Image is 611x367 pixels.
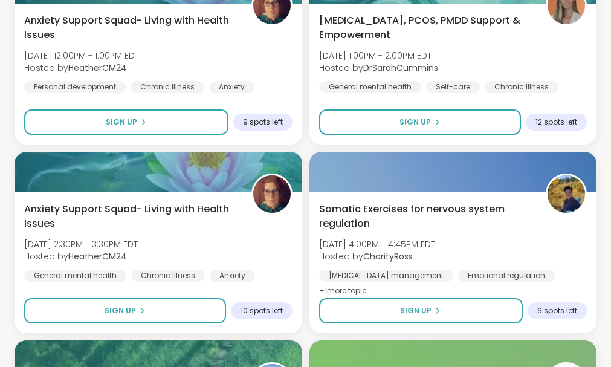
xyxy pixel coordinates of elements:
[537,306,577,316] span: 6 spots left
[24,238,138,250] span: [DATE] 2:30PM - 3:30PM EDT
[319,109,522,135] button: Sign Up
[548,175,585,213] img: CharityRoss
[68,62,127,74] b: HeatherCM24
[131,270,205,282] div: Chronic Illness
[210,270,255,282] div: Anxiety
[131,81,204,93] div: Chronic Illness
[458,270,555,282] div: Emotional regulation
[535,117,577,127] span: 12 spots left
[363,62,438,74] b: DrSarahCummins
[426,81,480,93] div: Self-care
[319,202,533,231] span: Somatic Exercises for nervous system regulation
[319,250,435,262] span: Hosted by
[399,117,431,128] span: Sign Up
[319,270,453,282] div: [MEDICAL_DATA] management
[24,62,139,74] span: Hosted by
[24,270,126,282] div: General mental health
[319,62,438,74] span: Hosted by
[485,81,558,93] div: Chronic Illness
[363,250,413,262] b: CharityRoss
[319,13,533,42] span: [MEDICAL_DATA], PCOS, PMDD Support & Empowerment
[68,250,127,262] b: HeatherCM24
[253,175,291,213] img: HeatherCM24
[319,298,523,323] button: Sign Up
[319,238,435,250] span: [DATE] 4:00PM - 4:45PM EDT
[319,81,421,93] div: General mental health
[319,50,438,62] span: [DATE] 1:00PM - 2:00PM EDT
[24,81,126,93] div: Personal development
[241,306,283,316] span: 10 spots left
[24,298,226,323] button: Sign Up
[24,109,228,135] button: Sign Up
[105,305,136,316] span: Sign Up
[106,117,137,128] span: Sign Up
[243,117,283,127] span: 9 spots left
[400,305,432,316] span: Sign Up
[24,50,139,62] span: [DATE] 12:00PM - 1:00PM EDT
[24,202,238,231] span: Anxiety Support Squad- Living with Health Issues
[24,250,138,262] span: Hosted by
[209,81,254,93] div: Anxiety
[24,13,238,42] span: Anxiety Support Squad- Living with Health Issues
